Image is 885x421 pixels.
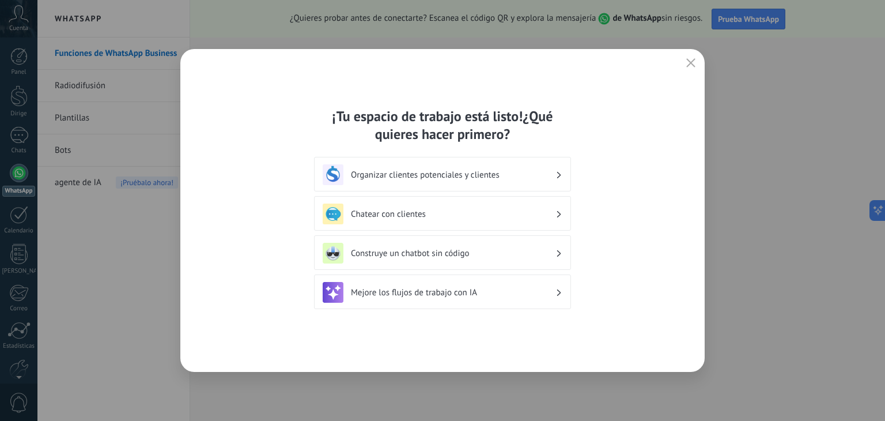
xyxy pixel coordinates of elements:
font: ¡Tu espacio de trabajo está listo! [332,107,523,125]
font: ¿Qué quieres hacer primero? [375,107,553,143]
font: Organizar clientes potenciales y clientes [351,170,500,181]
font: Construye un chatbot sin código [351,248,470,259]
font: Chatear con clientes [351,209,426,220]
font: Mejore los flujos de trabajo con IA [351,287,477,298]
